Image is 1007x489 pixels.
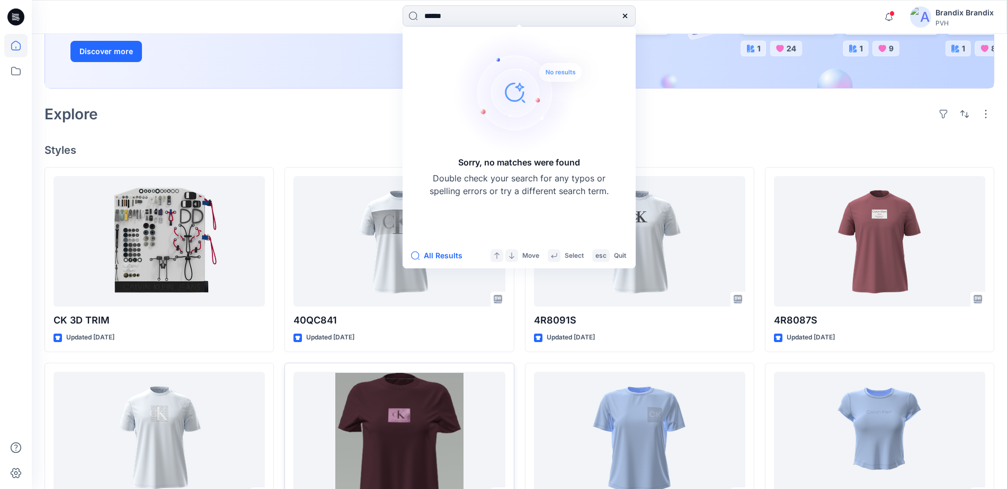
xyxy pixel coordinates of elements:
p: esc [595,250,607,261]
img: Sorry, no matches were found [453,29,602,156]
p: Select [565,250,584,261]
a: CK 3D TRIM [54,176,265,307]
p: 4R8091S [534,313,745,328]
img: avatar [910,6,931,28]
p: 40QC841 [293,313,505,328]
p: Updated [DATE] [66,332,114,343]
p: Move [522,250,539,261]
p: Double check your search for any typos or spelling errors or try a different search term. [429,172,609,197]
p: 4R8087S [774,313,985,328]
button: Discover more [70,41,142,62]
a: 40QC841 [293,176,505,307]
p: Updated [DATE] [547,332,595,343]
a: 4R8091S [534,176,745,307]
h4: Styles [44,144,994,156]
h5: Sorry, no matches were found [458,156,580,169]
div: PVH [935,19,994,27]
a: Discover more [70,41,309,62]
button: All Results [411,249,469,262]
div: Brandix Brandix [935,6,994,19]
a: 4R8087S [774,176,985,307]
h2: Explore [44,106,98,123]
p: Updated [DATE] [787,332,835,343]
p: CK 3D TRIM [54,313,265,328]
p: Quit [614,250,626,261]
p: Updated [DATE] [306,332,354,343]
